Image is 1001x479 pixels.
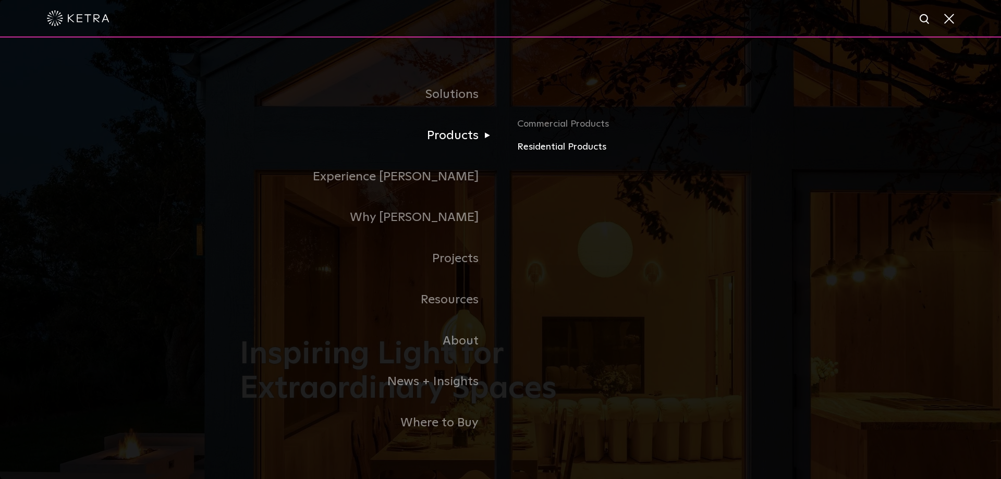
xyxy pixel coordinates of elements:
div: Navigation Menu [240,74,761,444]
a: Where to Buy [240,402,500,444]
a: Projects [240,238,500,279]
img: ketra-logo-2019-white [47,10,109,26]
a: Residential Products [517,140,761,155]
a: News + Insights [240,361,500,402]
a: Why [PERSON_NAME] [240,197,500,238]
a: Products [240,115,500,156]
a: About [240,321,500,362]
img: search icon [919,13,932,26]
a: Solutions [240,74,500,115]
a: Commercial Products [517,117,761,140]
a: Resources [240,279,500,321]
a: Experience [PERSON_NAME] [240,156,500,198]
